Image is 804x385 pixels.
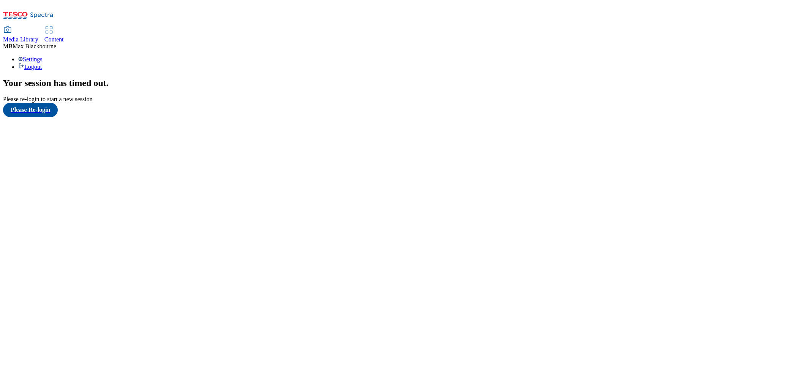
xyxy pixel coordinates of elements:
span: Content [44,36,64,43]
span: Max Blackbourne [13,43,56,49]
a: Please Re-login [3,103,801,117]
span: MB [3,43,13,49]
button: Please Re-login [3,103,58,117]
a: Media Library [3,27,38,43]
span: Media Library [3,36,38,43]
a: Settings [18,56,43,62]
a: Logout [18,64,42,70]
div: Please re-login to start a new session [3,96,801,103]
a: Content [44,27,64,43]
h2: Your session has timed out [3,78,801,88]
span: . [106,78,109,88]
